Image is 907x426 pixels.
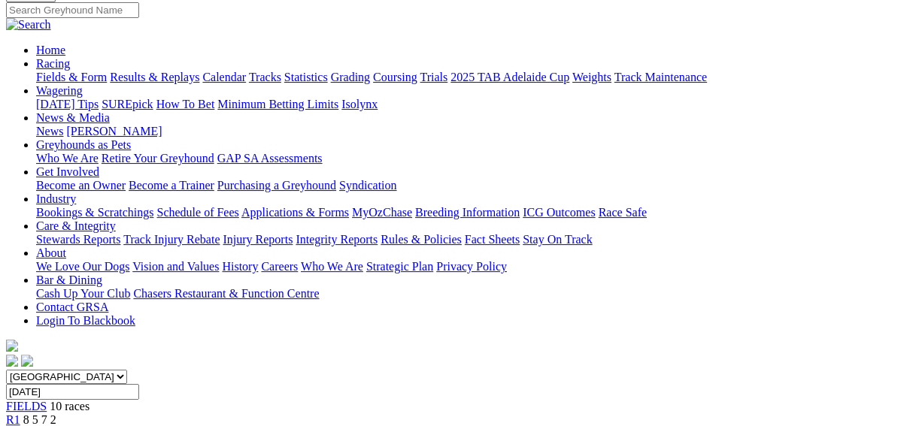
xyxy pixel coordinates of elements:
div: Industry [36,206,901,219]
a: Retire Your Greyhound [102,152,214,165]
div: Get Involved [36,179,901,192]
div: Greyhounds as Pets [36,152,901,165]
a: Get Involved [36,165,99,178]
div: Care & Integrity [36,233,901,246]
a: Breeding Information [415,206,520,219]
a: Contact GRSA [36,301,108,313]
a: SUREpick [102,98,153,110]
a: Minimum Betting Limits [217,98,338,110]
img: facebook.svg [6,355,18,367]
a: Tracks [249,71,281,83]
a: Isolynx [341,98,378,110]
a: Care & Integrity [36,219,116,232]
a: Purchasing a Greyhound [217,179,336,192]
div: Racing [36,71,901,84]
a: Careers [261,260,298,273]
a: Who We Are [301,260,363,273]
a: Bookings & Scratchings [36,206,153,219]
a: Industry [36,192,76,205]
a: GAP SA Assessments [217,152,323,165]
div: About [36,260,901,273]
a: R1 [6,413,20,426]
a: Home [36,44,65,56]
a: About [36,246,66,259]
a: Privacy Policy [436,260,507,273]
a: Wagering [36,84,83,97]
a: Track Maintenance [614,71,707,83]
img: Search [6,18,51,32]
div: Bar & Dining [36,287,901,301]
a: Racing [36,57,70,70]
a: Results & Replays [110,71,199,83]
div: News & Media [36,125,901,138]
a: FIELDS [6,400,47,412]
a: Trials [420,71,447,83]
a: [PERSON_NAME] [66,125,162,137]
a: Strategic Plan [366,260,433,273]
a: [DATE] Tips [36,98,99,110]
a: Bar & Dining [36,273,102,286]
a: Statistics [284,71,328,83]
a: Greyhounds as Pets [36,138,131,151]
a: History [222,260,258,273]
a: Fact Sheets [465,233,520,246]
a: Become an Owner [36,179,126,192]
input: Select date [6,384,139,400]
a: Stewards Reports [36,233,120,246]
a: Stay On Track [523,233,592,246]
a: Weights [572,71,611,83]
a: Schedule of Fees [156,206,238,219]
a: Coursing [373,71,417,83]
a: Race Safe [598,206,646,219]
img: logo-grsa-white.png [6,340,18,352]
a: Grading [331,71,370,83]
a: Vision and Values [132,260,219,273]
span: 10 races [50,400,89,412]
a: 2025 TAB Adelaide Cup [450,71,569,83]
span: 8 5 7 2 [23,413,56,426]
input: Search [6,2,139,18]
a: News [36,125,63,137]
a: MyOzChase [352,206,412,219]
a: Injury Reports [223,233,293,246]
a: Rules & Policies [381,233,462,246]
a: Chasers Restaurant & Function Centre [133,287,319,300]
a: Calendar [202,71,246,83]
img: twitter.svg [21,355,33,367]
div: Wagering [36,98,901,111]
a: Login To Blackbook [36,314,135,327]
a: Fields & Form [36,71,107,83]
a: Become a Trainer [129,179,214,192]
a: How To Bet [156,98,215,110]
a: Applications & Forms [241,206,349,219]
a: Cash Up Your Club [36,287,130,300]
a: News & Media [36,111,110,124]
a: ICG Outcomes [523,206,595,219]
a: Who We Are [36,152,99,165]
a: Syndication [339,179,396,192]
a: We Love Our Dogs [36,260,129,273]
a: Track Injury Rebate [123,233,220,246]
a: Integrity Reports [296,233,378,246]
